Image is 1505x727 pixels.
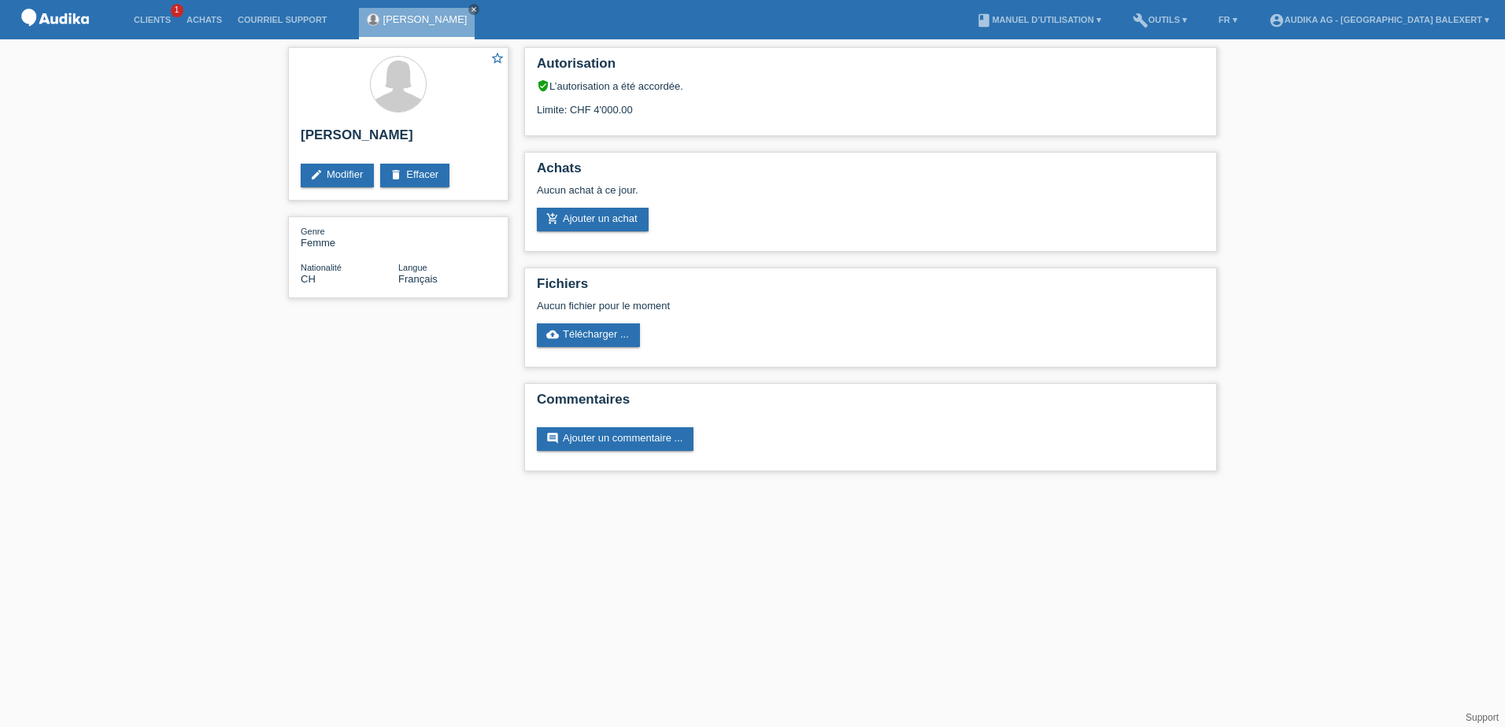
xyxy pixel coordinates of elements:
div: Aucun achat à ce jour. [537,184,1204,208]
i: close [470,6,478,13]
div: Femme [301,225,398,249]
a: Clients [126,15,179,24]
i: comment [546,432,559,445]
i: delete [390,168,402,181]
h2: Autorisation [537,56,1204,79]
div: L’autorisation a été accordée. [537,79,1204,92]
h2: Fichiers [537,276,1204,300]
span: Langue [398,263,427,272]
a: Achats [179,15,230,24]
h2: [PERSON_NAME] [301,127,496,151]
a: close [468,4,479,15]
a: add_shopping_cartAjouter un achat [537,208,649,231]
a: commentAjouter un commentaire ... [537,427,693,451]
a: deleteEffacer [380,164,449,187]
span: Nationalité [301,263,342,272]
a: buildOutils ▾ [1125,15,1195,24]
div: Limite: CHF 4'000.00 [537,92,1204,116]
i: build [1133,13,1148,28]
a: [PERSON_NAME] [383,13,468,25]
a: FR ▾ [1211,15,1245,24]
h2: Achats [537,161,1204,184]
h2: Commentaires [537,392,1204,415]
div: Aucun fichier pour le moment [537,300,1018,312]
i: cloud_upload [546,328,559,341]
a: Support [1466,712,1499,723]
a: bookManuel d’utilisation ▾ [968,15,1108,24]
span: Français [398,273,438,285]
i: account_circle [1269,13,1285,28]
a: cloud_uploadTélécharger ... [537,323,640,347]
a: POS — MF Group [16,31,94,42]
span: Genre [301,227,325,236]
i: book [976,13,992,28]
span: Suisse [301,273,316,285]
a: editModifier [301,164,374,187]
i: star_border [490,51,505,65]
i: add_shopping_cart [546,212,559,225]
a: Courriel Support [230,15,335,24]
a: account_circleAudika AG - [GEOGRAPHIC_DATA] Balexert ▾ [1261,15,1497,24]
span: 1 [171,4,183,17]
a: star_border [490,51,505,68]
i: edit [310,168,323,181]
i: verified_user [537,79,549,92]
